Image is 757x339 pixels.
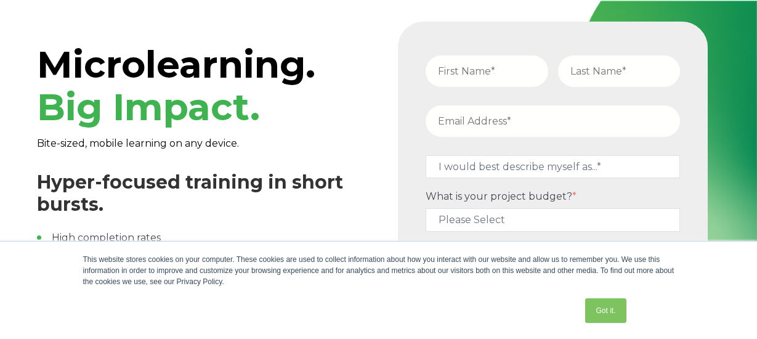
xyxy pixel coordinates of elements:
input: Last Name* [558,55,680,87]
input: Email Address* [426,105,680,137]
span: Big Impact. [37,84,260,129]
span: High completion rates [52,232,161,243]
span: Bite-sized, mobile learning on any device. [37,137,239,149]
h3: Hyper-focused training in short bursts. [37,171,371,216]
a: Got it. [585,298,626,323]
span: Microlearning. [37,42,315,129]
span: What is your project budget? [426,190,572,202]
div: This website stores cookies on your computer. These cookies are used to collect information about... [83,254,674,287]
input: First Name* [426,55,548,87]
